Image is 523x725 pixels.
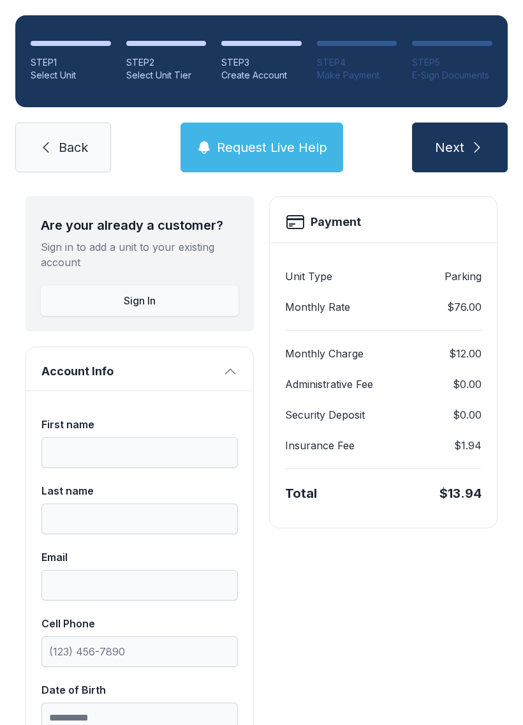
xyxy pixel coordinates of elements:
[285,346,364,361] dt: Monthly Charge
[41,362,217,380] span: Account Info
[412,69,492,82] div: E-Sign Documents
[439,484,482,502] div: $13.94
[285,438,355,453] dt: Insurance Fee
[317,56,397,69] div: STEP 4
[217,138,327,156] span: Request Live Help
[285,269,332,284] dt: Unit Type
[124,293,156,308] span: Sign In
[454,438,482,453] dd: $1.94
[447,299,482,315] dd: $76.00
[285,377,373,392] dt: Administrative Fee
[41,504,238,534] input: Last name
[41,239,239,270] div: Sign in to add a unit to your existing account
[126,69,207,82] div: Select Unit Tier
[453,377,482,392] dd: $0.00
[285,407,365,422] dt: Security Deposit
[221,56,302,69] div: STEP 3
[41,549,238,565] div: Email
[221,69,302,82] div: Create Account
[41,216,239,234] div: Are your already a customer?
[41,570,238,601] input: Email
[31,69,111,82] div: Select Unit
[41,483,238,498] div: Last name
[59,138,88,156] span: Back
[412,56,492,69] div: STEP 5
[311,213,361,231] h2: Payment
[449,346,482,361] dd: $12.00
[41,437,238,468] input: First name
[41,636,238,667] input: Cell Phone
[41,417,238,432] div: First name
[41,682,238,698] div: Date of Birth
[31,56,111,69] div: STEP 1
[435,138,464,156] span: Next
[26,347,253,391] button: Account Info
[453,407,482,422] dd: $0.00
[317,69,397,82] div: Make Payment
[285,299,350,315] dt: Monthly Rate
[445,269,482,284] dd: Parking
[41,616,238,631] div: Cell Phone
[285,484,317,502] div: Total
[126,56,207,69] div: STEP 2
